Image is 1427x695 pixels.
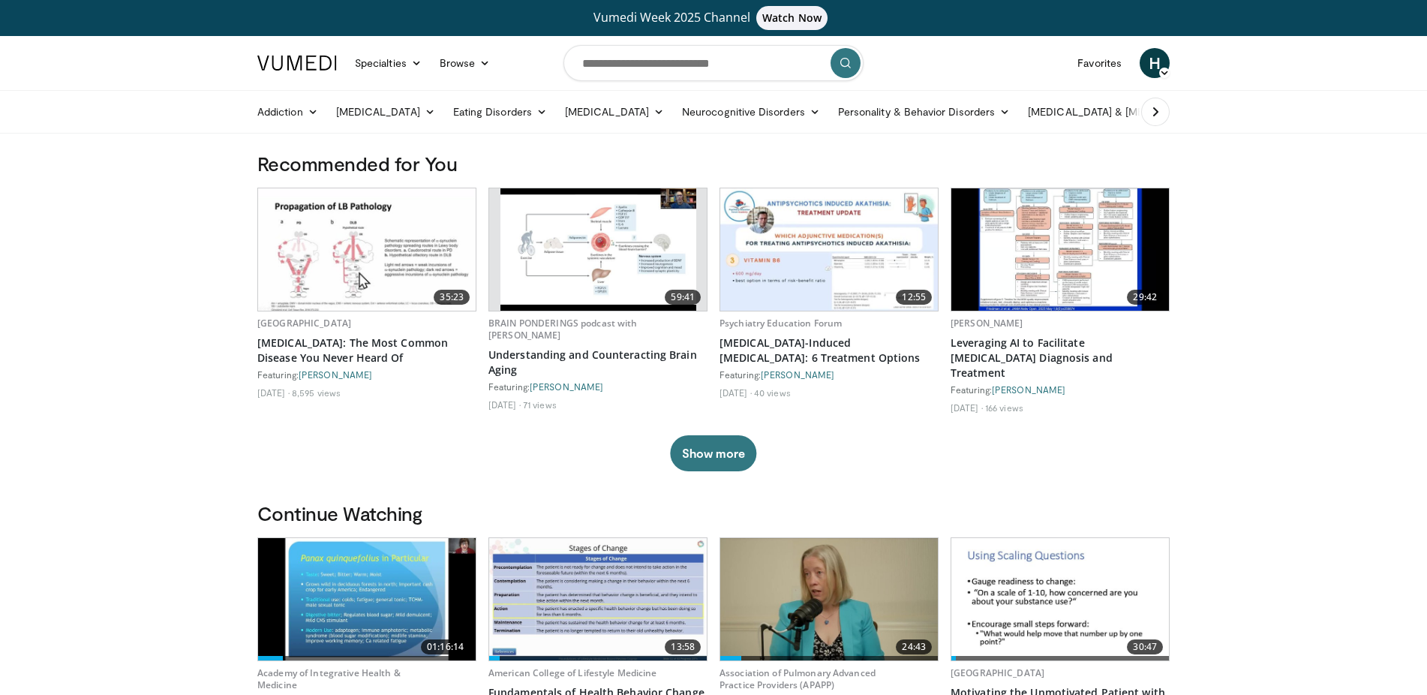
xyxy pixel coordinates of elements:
[258,538,476,660] img: b631d2ae-3c41-4fec-b123-07cf6415f8c4.620x360_q85_upscale.jpg
[720,335,939,366] a: [MEDICAL_DATA]-Induced [MEDICAL_DATA]: 6 Treatment Options
[563,45,864,81] input: Search topics, interventions
[754,387,791,399] li: 40 views
[257,369,476,381] div: Featuring:
[665,639,701,654] span: 13:58
[530,381,603,392] a: [PERSON_NAME]
[488,666,657,679] a: American College of Lifestyle Medicine
[257,387,290,399] li: [DATE]
[720,538,938,660] a: 24:43
[257,335,476,366] a: [MEDICAL_DATA]: The Most Common Disease You Never Heard Of
[431,48,500,78] a: Browse
[489,538,707,660] img: ffcbc537-bf2b-41e3-99bb-6915b3f09d0e.620x360_q85_upscale.jpg
[299,369,372,380] a: [PERSON_NAME]
[248,97,327,127] a: Addiction
[665,290,701,305] span: 59:41
[257,666,401,691] a: Academy of Integrative Health & Medicine
[488,381,707,393] div: Featuring:
[257,317,351,329] a: [GEOGRAPHIC_DATA]
[257,501,1170,525] h3: Continue Watching
[1127,639,1163,654] span: 30:47
[1127,290,1163,305] span: 29:42
[258,538,476,660] a: 01:16:14
[951,666,1044,679] a: [GEOGRAPHIC_DATA]
[257,56,337,71] img: VuMedi Logo
[500,188,696,311] img: 6327bfcf-7823-4aae-80ea-96aadfef666b.620x360_q85_upscale.jpg
[985,402,1023,414] li: 166 views
[896,639,932,654] span: 24:43
[327,97,444,127] a: [MEDICAL_DATA]
[951,402,983,414] li: [DATE]
[761,369,834,380] a: [PERSON_NAME]
[488,317,637,341] a: BRAIN PONDERINGS podcast with [PERSON_NAME]
[488,347,707,378] a: Understanding and Counteracting Brain Aging
[951,384,1170,396] div: Featuring:
[1068,48,1131,78] a: Favorites
[720,188,938,311] img: acc69c91-7912-4bad-b845-5f898388c7b9.620x360_q85_upscale.jpg
[951,188,1169,311] img: a028b2ed-2799-4348-b6b4-733b0fc51b04.620x360_q85_upscale.jpg
[673,97,829,127] a: Neurocognitive Disorders
[257,152,1170,176] h3: Recommended for You
[556,97,673,127] a: [MEDICAL_DATA]
[434,290,470,305] span: 35:23
[292,387,341,399] li: 8,595 views
[951,335,1170,381] a: Leveraging AI to Facilitate [MEDICAL_DATA] Diagnosis and Treatment
[720,387,752,399] li: [DATE]
[1140,48,1170,78] a: H
[720,317,842,329] a: Psychiatry Education Forum
[346,48,431,78] a: Specialties
[488,399,521,411] li: [DATE]
[258,188,476,311] img: 45f5f8ca-7827-4f87-a5a6-5eea0093adca.620x360_q85_upscale.jpg
[896,290,932,305] span: 12:55
[720,369,939,381] div: Featuring:
[992,384,1065,395] a: [PERSON_NAME]
[951,538,1169,660] img: 69b40f48-3354-4859-aaa6-56ff32ce6d67.620x360_q85_upscale.jpg
[720,666,876,691] a: Association of Pulmonary Advanced Practice Providers (APAPP)
[670,435,756,471] button: Show more
[951,188,1169,311] a: 29:42
[951,538,1169,660] a: 30:47
[258,188,476,311] a: 35:23
[829,97,1019,127] a: Personality & Behavior Disorders
[523,399,557,411] li: 71 views
[421,639,470,654] span: 01:16:14
[444,97,556,127] a: Eating Disorders
[489,538,707,660] a: 13:58
[1019,97,1233,127] a: [MEDICAL_DATA] & [MEDICAL_DATA]
[951,317,1023,329] a: [PERSON_NAME]
[720,188,938,311] a: 12:55
[489,188,707,311] a: 59:41
[756,6,828,30] span: Watch Now
[260,6,1167,30] a: Vumedi Week 2025 ChannelWatch Now
[720,538,938,660] img: 099647ca-9ce0-4073-9b99-9fa26d4a505e.620x360_q85_upscale.jpg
